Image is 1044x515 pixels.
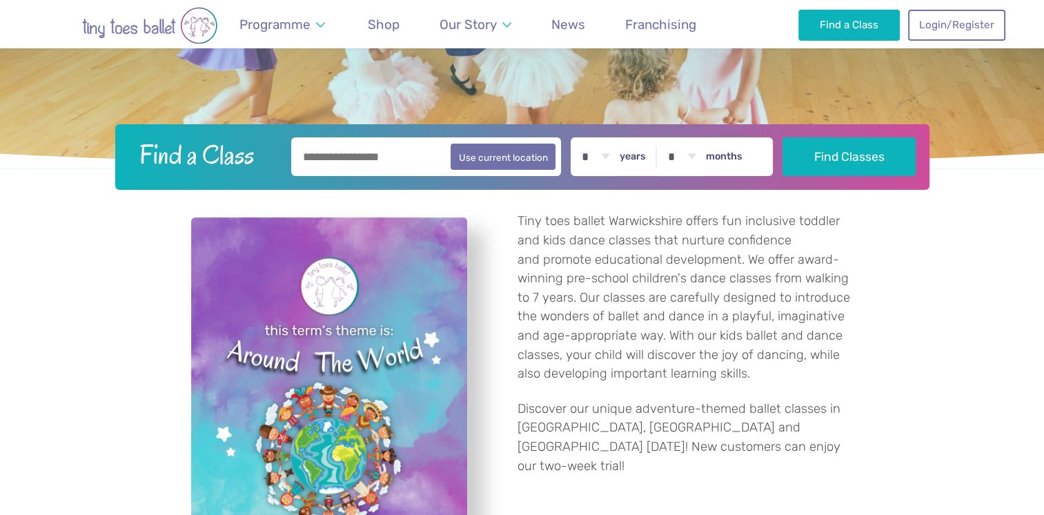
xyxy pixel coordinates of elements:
[362,8,406,41] a: Shop
[518,212,854,383] p: Tiny toes ballet Warwickshire offers fun inclusive toddler and kids dance classes that nurture co...
[128,137,282,172] h2: Find a Class
[551,17,585,32] span: News
[706,150,742,163] label: months
[433,8,518,41] a: Our Story
[619,8,703,41] a: Franchising
[908,10,1005,40] a: Login/Register
[782,137,916,176] button: Find Classes
[368,17,400,32] span: Shop
[518,400,854,476] p: Discover our unique adventure-themed ballet classes in [GEOGRAPHIC_DATA], [GEOGRAPHIC_DATA] and [...
[451,144,556,170] button: Use current location
[620,150,646,163] label: years
[233,8,332,41] a: Programme
[239,17,311,32] span: Programme
[440,17,497,32] span: Our Story
[625,17,696,32] span: Franchising
[39,7,260,44] img: tiny toes ballet
[545,8,592,41] a: News
[798,10,900,40] a: Find a Class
